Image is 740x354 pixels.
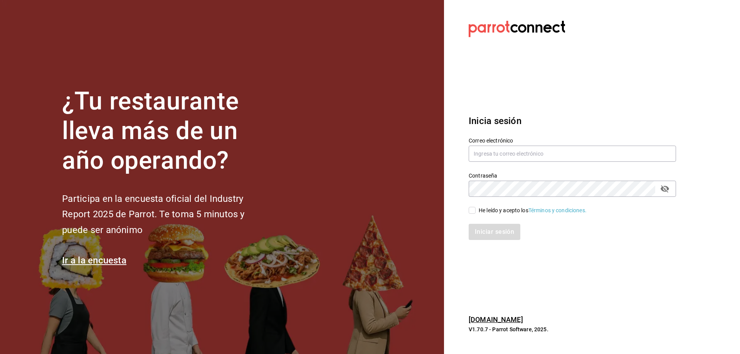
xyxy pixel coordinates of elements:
h1: ¿Tu restaurante lleva más de un año operando? [62,87,270,175]
div: He leído y acepto los [479,206,587,215]
a: [DOMAIN_NAME] [469,315,523,324]
label: Contraseña [469,173,676,178]
button: passwordField [658,182,671,195]
a: Ir a la encuesta [62,255,126,266]
a: Términos y condiciones. [528,207,587,213]
input: Ingresa tu correo electrónico [469,146,676,162]
h3: Inicia sesión [469,114,676,128]
label: Correo electrónico [469,138,676,143]
p: V1.70.7 - Parrot Software, 2025. [469,325,676,333]
h2: Participa en la encuesta oficial del Industry Report 2025 de Parrot. Te toma 5 minutos y puede se... [62,191,270,238]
